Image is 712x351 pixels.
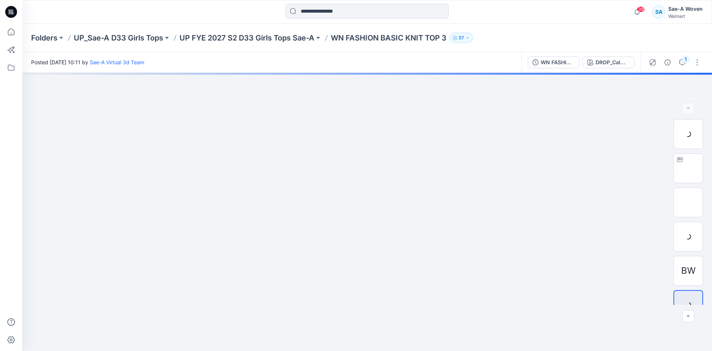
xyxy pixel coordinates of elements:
span: Posted [DATE] 10:11 by [31,58,144,66]
div: DROP_Calming blue [596,58,630,66]
button: Details [662,56,673,68]
a: UP FYE 2027 S2 D33 Girls Tops Sae-A [179,33,314,43]
span: 39 [637,6,645,12]
div: SA [652,5,665,19]
div: WN FASHION BASIC KNIT TOP 3_FULL COLORWAYS [541,58,575,66]
span: BW [681,264,696,277]
button: 1 [676,56,688,68]
p: WN FASHION BASIC KNIT TOP 3 [331,33,446,43]
button: DROP_Calming blue [583,56,634,68]
p: 57 [459,34,464,42]
a: UP_Sae-A D33 Girls Tops [74,33,163,43]
a: Sae-A Virtual 3d Team [90,59,144,65]
div: Sae-A Woven [668,4,703,13]
a: Folders [31,33,57,43]
div: Walmart [668,13,703,19]
button: 57 [449,33,473,43]
div: 1 [682,56,689,63]
button: WN FASHION BASIC KNIT TOP 3_FULL COLORWAYS [528,56,580,68]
